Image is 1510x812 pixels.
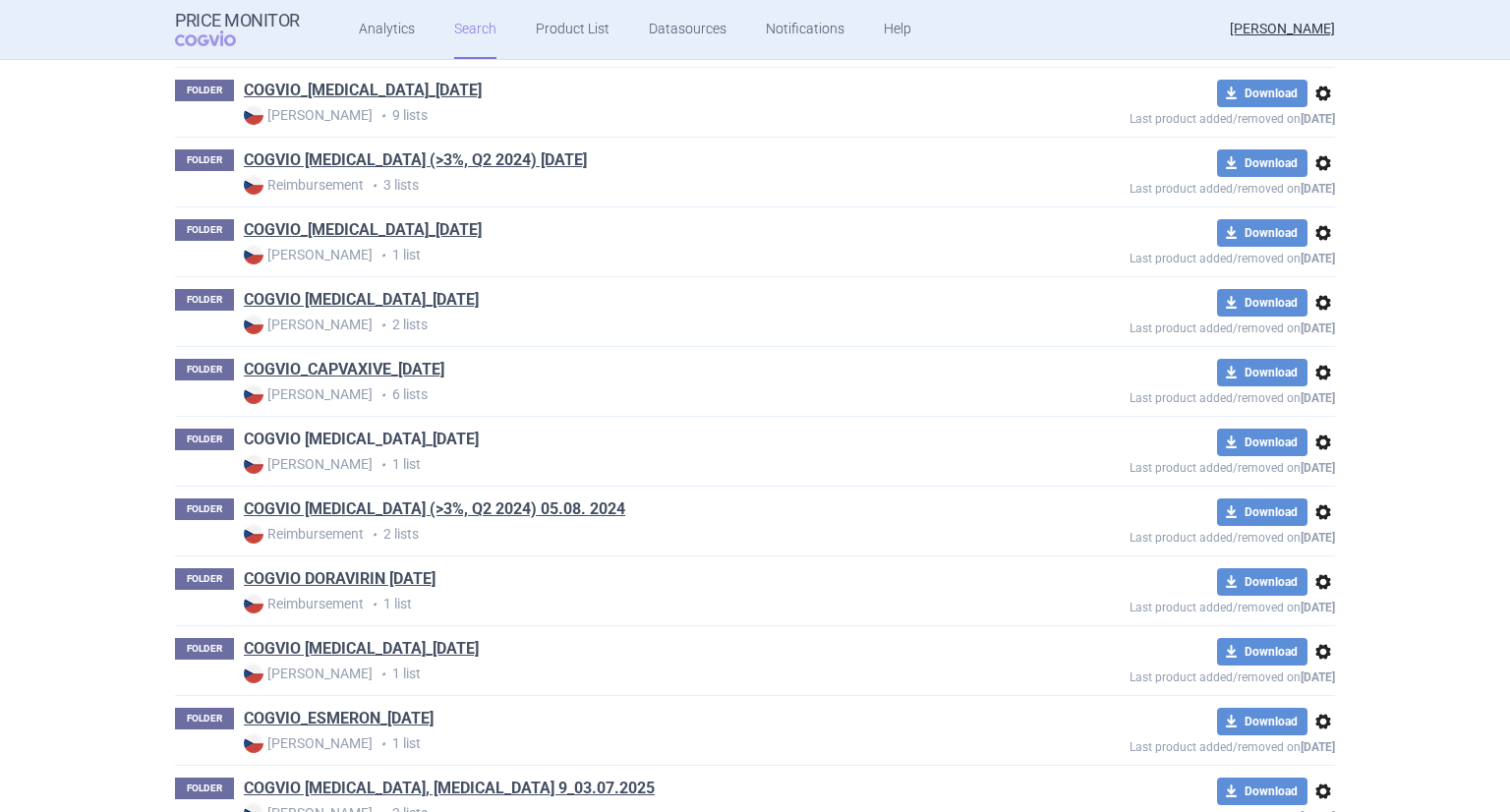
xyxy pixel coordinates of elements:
[244,315,263,334] img: CZ
[244,708,434,733] h1: COGVIO_ESMERON_03.07.2025
[364,525,383,545] i: •
[244,219,482,241] a: COGVIO_[MEDICAL_DATA]_[DATE]
[987,107,1335,126] p: Last product added/removed on
[244,359,444,384] h1: COGVIO_CAPVAXIVE_02.07.2025
[1217,498,1307,526] button: Download
[244,594,263,613] img: CZ
[987,386,1335,405] p: Last product added/removed on
[373,316,392,335] i: •
[1217,568,1307,596] button: Download
[1217,80,1307,107] button: Download
[244,708,434,729] a: COGVIO_ESMERON_[DATE]
[175,149,234,171] p: FOLDER
[244,568,436,590] a: COGVIO DORAVIRIN [DATE]
[244,384,263,404] img: CZ
[987,735,1335,754] p: Last product added/removed on
[175,11,300,48] a: Price MonitorCOGVIO
[244,105,263,125] img: CZ
[244,778,655,803] h1: COGVIO Gardasil, Gardasil 9_03.07.2025
[244,594,987,614] p: 1 list
[244,638,479,664] h1: COGVIO Emend_03.07.2025
[373,106,392,126] i: •
[175,80,234,101] p: FOLDER
[244,289,479,315] h1: COGVIO Cancidas_03.07.2025
[1301,601,1335,614] strong: [DATE]
[244,149,587,171] a: COGVIO [MEDICAL_DATA] (>3%, Q2 2024) [DATE]
[244,80,482,101] a: COGVIO_[MEDICAL_DATA]_[DATE]
[244,384,987,405] p: 6 lists
[1301,670,1335,684] strong: [DATE]
[244,524,987,545] p: 2 lists
[244,524,364,544] strong: Reimbursement
[244,149,587,175] h1: COGVIO Adempas (>3%, Q2 2024) 05.08.2024
[1301,531,1335,545] strong: [DATE]
[175,498,234,520] p: FOLDER
[1217,219,1307,247] button: Download
[244,245,373,264] strong: [PERSON_NAME]
[175,708,234,729] p: FOLDER
[373,385,392,405] i: •
[244,315,987,335] p: 2 lists
[244,80,482,105] h1: COGVIO_ADEMPAS_02.07.2025
[244,778,655,799] a: COGVIO [MEDICAL_DATA], [MEDICAL_DATA] 9_03.07.2025
[175,568,234,590] p: FOLDER
[244,664,263,683] img: CZ
[1301,252,1335,265] strong: [DATE]
[244,733,373,753] strong: [PERSON_NAME]
[373,246,392,265] i: •
[244,429,479,454] h1: COGVIO Delstrigo_03.07.2025
[373,665,392,684] i: •
[244,429,479,450] a: COGVIO [MEDICAL_DATA]_[DATE]
[244,638,479,660] a: COGVIO [MEDICAL_DATA]_[DATE]
[987,247,1335,265] p: Last product added/removed on
[1301,112,1335,126] strong: [DATE]
[244,594,364,613] strong: Reimbursement
[364,176,383,196] i: •
[244,175,987,196] p: 3 lists
[1301,391,1335,405] strong: [DATE]
[244,454,987,475] p: 1 list
[244,219,482,245] h1: COGVIO_BRIDION_02.07.2025
[1217,359,1307,386] button: Download
[364,595,383,614] i: •
[987,456,1335,475] p: Last product added/removed on
[987,666,1335,684] p: Last product added/removed on
[175,30,263,46] span: COGVIO
[175,289,234,311] p: FOLDER
[175,638,234,660] p: FOLDER
[175,778,234,799] p: FOLDER
[244,733,987,754] p: 1 list
[244,359,444,380] a: COGVIO_CAPVAXIVE_[DATE]
[987,317,1335,335] p: Last product added/removed on
[175,359,234,380] p: FOLDER
[987,526,1335,545] p: Last product added/removed on
[244,568,436,594] h1: COGVIO DORAVIRIN 27.06.2023
[373,455,392,475] i: •
[244,175,263,195] img: CZ
[244,664,373,683] strong: [PERSON_NAME]
[244,733,263,753] img: CZ
[373,734,392,754] i: •
[244,454,373,474] strong: [PERSON_NAME]
[244,498,625,524] h1: COGVIO Delstrigo (>3%, Q2 2024) 05.08. 2024
[1217,708,1307,735] button: Download
[175,429,234,450] p: FOLDER
[244,105,373,125] strong: [PERSON_NAME]
[1301,182,1335,196] strong: [DATE]
[1301,740,1335,754] strong: [DATE]
[987,596,1335,614] p: Last product added/removed on
[1301,461,1335,475] strong: [DATE]
[244,498,625,520] a: COGVIO [MEDICAL_DATA] (>3%, Q2 2024) 05.08. 2024
[244,664,987,684] p: 1 list
[175,219,234,241] p: FOLDER
[1301,321,1335,335] strong: [DATE]
[175,11,300,30] strong: Price Monitor
[987,177,1335,196] p: Last product added/removed on
[244,175,364,195] strong: Reimbursement
[1217,149,1307,177] button: Download
[1217,289,1307,317] button: Download
[1217,429,1307,456] button: Download
[244,315,373,334] strong: [PERSON_NAME]
[1217,778,1307,805] button: Download
[244,105,987,126] p: 9 lists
